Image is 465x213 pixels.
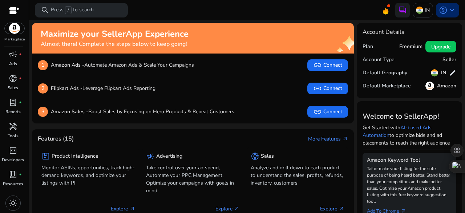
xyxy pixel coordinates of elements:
[51,108,234,115] p: Boost Sales by Focusing on Hero Products & Repeat Customers
[9,199,17,208] span: light_mode
[313,84,322,93] span: link
[41,6,49,15] span: search
[51,61,194,69] p: Automate Amazon Ads & Scale Your Campaigns
[313,61,322,70] span: link
[339,206,344,212] span: arrow_outward
[4,37,25,42] p: Marketplace
[251,164,344,187] p: Analyze and drill down to each product to understand the sales, profits, refunds, inventory, cust...
[367,157,452,163] h5: Amazon Keyword Tool
[439,6,448,15] span: account_circle
[425,41,456,52] button: Upgrade
[431,69,438,76] img: in.svg
[313,107,342,116] span: Connect
[51,84,155,92] p: Leverage Flipkart Ads Reporting
[363,29,456,36] h4: Account Details
[51,6,94,14] p: Press to search
[367,165,452,205] p: Tailor make your listing for the sole purpose of being heard better. Stand better than your compe...
[251,152,259,161] span: donut_small
[38,83,48,94] p: 2
[38,135,74,142] h4: Features (15)
[111,205,135,213] p: Explore
[448,6,456,15] span: keyboard_arrow_down
[363,124,432,139] a: AI-based Ads Automation
[363,57,395,63] h5: Account Type
[9,170,17,179] span: book_4
[8,133,19,139] p: Tools
[41,164,135,187] p: Monitor ASINs, opportunities, track high-demand keywords, and optimize your listings with PI
[234,206,240,212] span: arrow_outward
[425,4,430,16] p: IN
[363,83,411,89] h5: Default Marketplace
[9,98,17,107] span: lab_profile
[307,83,348,94] button: linkConnect
[215,205,240,213] p: Explore
[313,107,322,116] span: link
[156,153,182,159] h5: Advertising
[65,6,72,14] span: /
[313,61,342,70] span: Connect
[449,69,456,76] span: edit
[19,53,22,56] span: fiber_manual_record
[2,157,24,163] p: Developers
[9,122,17,131] span: handyman
[19,77,22,80] span: fiber_manual_record
[416,7,423,14] img: in.svg
[41,41,189,48] h4: Almost there! Complete the steps below to keep going!
[52,153,98,159] h5: Product Intelligence
[363,70,407,76] h5: Default Geography
[307,106,348,118] button: linkConnect
[431,43,450,51] span: Upgrade
[342,136,348,142] span: arrow_outward
[442,57,456,63] h5: Seller
[146,164,240,194] p: Take control over your ad spend, Automate your PPC Management, Optimize your campaigns with goals...
[3,181,23,187] p: Resources
[363,112,456,121] h3: Welcome to SellerApp!
[9,74,17,83] span: donut_small
[51,62,84,68] b: Amazon Ads -
[5,109,21,115] p: Reports
[363,124,456,147] p: Get Started with to optimize bids and ad placements to reach the right audience
[308,135,348,143] a: More Featuresarrow_outward
[441,70,446,76] h5: IN
[19,101,22,104] span: fiber_manual_record
[19,173,22,176] span: fiber_manual_record
[41,29,189,39] h2: Maximize your SellerApp Experience
[399,44,422,50] h5: Freemium
[307,59,348,71] button: linkConnect
[38,60,48,70] p: 1
[363,44,373,50] h5: Plan
[38,107,48,117] p: 3
[313,84,342,93] span: Connect
[9,50,17,59] span: campaign
[129,206,135,212] span: arrow_outward
[5,23,24,34] img: amazon.svg
[425,82,434,90] img: amazon.svg
[51,108,88,115] b: Amazon Sales -
[9,60,17,67] p: Ads
[437,83,456,89] h5: Amazon
[320,205,344,213] p: Explore
[261,153,274,159] h5: Sales
[9,146,17,155] span: code_blocks
[51,85,82,92] b: Flipkart Ads -
[8,84,18,91] p: Sales
[41,152,50,161] span: package
[146,152,155,161] span: campaign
